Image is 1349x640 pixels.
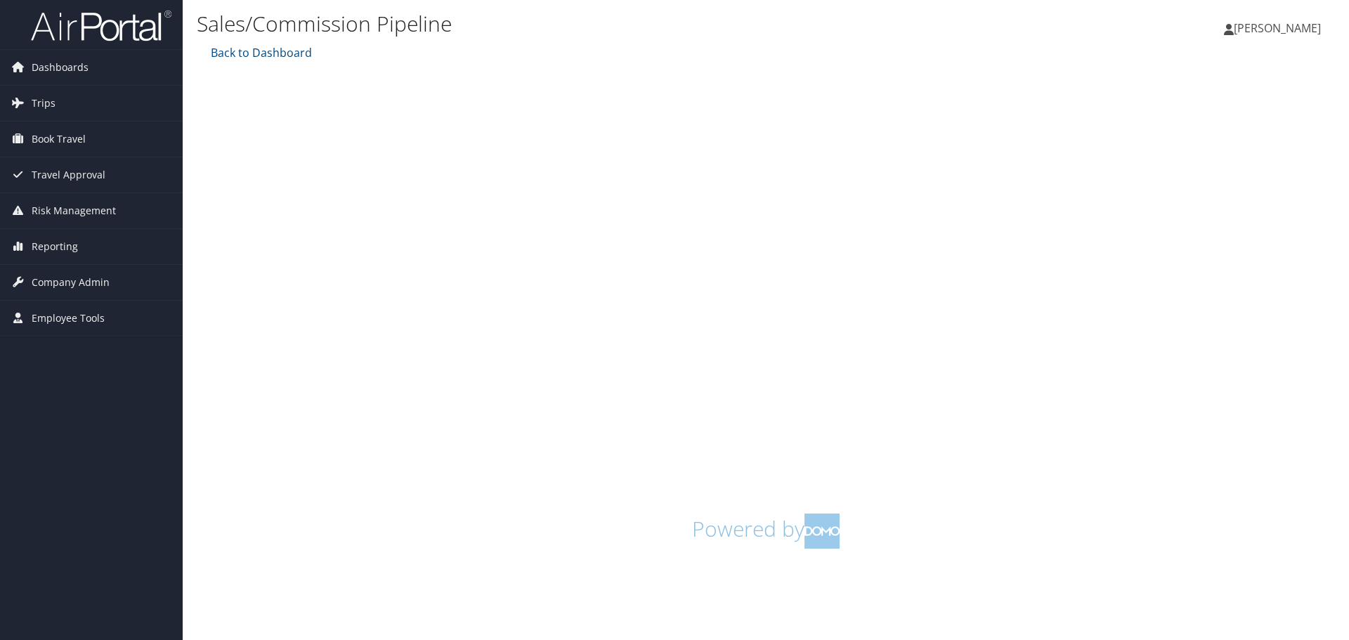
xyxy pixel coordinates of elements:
span: Travel Approval [32,157,105,192]
span: Dashboards [32,50,89,85]
span: Trips [32,86,56,121]
span: Reporting [32,229,78,264]
span: Company Admin [32,265,110,300]
img: domo-logo.png [804,514,840,549]
h1: Sales/Commission Pipeline [197,9,956,39]
span: [PERSON_NAME] [1234,20,1321,36]
span: Risk Management [32,193,116,228]
span: Employee Tools [32,301,105,336]
span: Book Travel [32,122,86,157]
h1: Powered by [207,514,1324,549]
img: airportal-logo.png [31,9,171,42]
a: Back to Dashboard [207,45,312,60]
a: [PERSON_NAME] [1224,7,1335,49]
